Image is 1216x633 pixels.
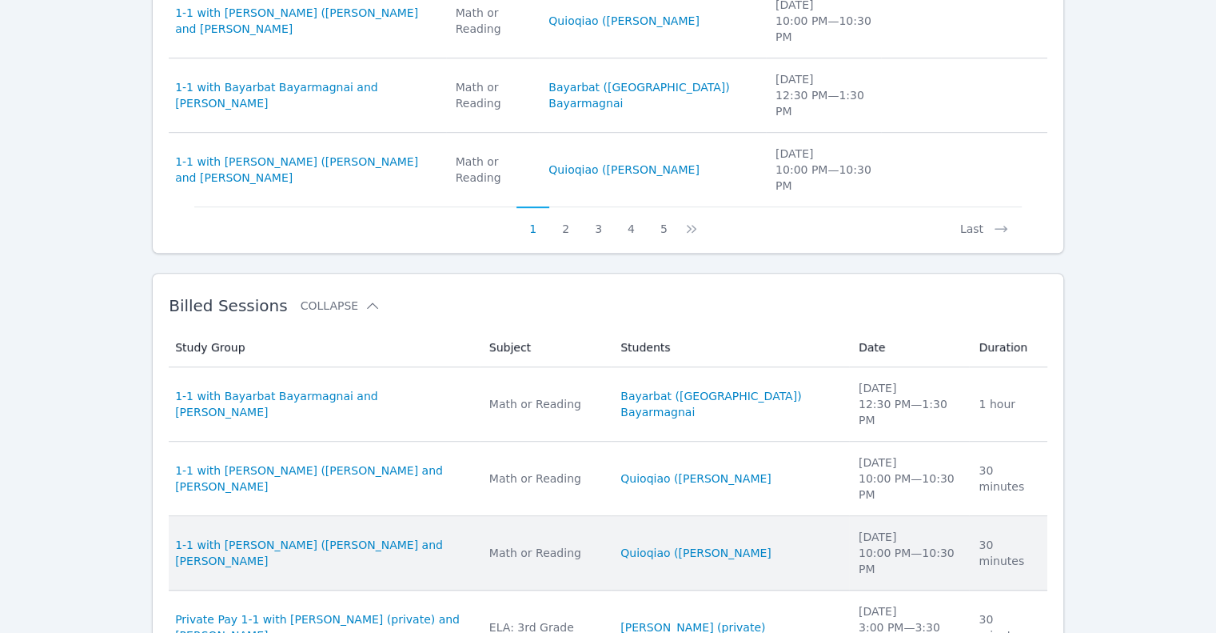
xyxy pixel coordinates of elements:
th: Students [611,328,849,367]
th: Subject [480,328,611,367]
div: [DATE] 12:30 PM — 1:30 PM [859,380,960,428]
button: 2 [549,206,582,237]
div: [DATE] 10:00 PM — 10:30 PM [859,455,960,503]
span: Billed Sessions [169,296,287,315]
a: Quioqiao ([PERSON_NAME] [548,13,699,29]
a: Quioqiao ([PERSON_NAME] [620,545,771,561]
div: Math or Reading [489,545,601,561]
th: Duration [969,328,1047,367]
div: 30 minutes [979,463,1037,495]
a: Quioqiao ([PERSON_NAME] [548,162,699,178]
div: Math or Reading [489,471,601,487]
button: 1 [516,206,549,237]
a: Quioqiao ([PERSON_NAME] [620,471,771,487]
button: 5 [648,206,680,237]
div: Math or Reading [456,154,530,186]
a: Bayarbat ([GEOGRAPHIC_DATA]) Bayarmagnai [620,388,839,420]
button: 4 [615,206,648,237]
a: 1-1 with Bayarbat Bayarmagnai and [PERSON_NAME] [175,388,470,420]
tr: 1-1 with Bayarbat Bayarmagnai and [PERSON_NAME]Math or ReadingBayarbat ([GEOGRAPHIC_DATA]) Bayarm... [169,58,1047,133]
button: Last [947,206,1022,237]
a: Bayarbat ([GEOGRAPHIC_DATA]) Bayarmagnai [548,79,756,111]
tr: 1-1 with Bayarbat Bayarmagnai and [PERSON_NAME]Math or ReadingBayarbat ([GEOGRAPHIC_DATA]) Bayarm... [169,367,1047,442]
button: Collapse [301,298,381,314]
a: 1-1 with [PERSON_NAME] ([PERSON_NAME] and [PERSON_NAME] [175,5,437,37]
tr: 1-1 with [PERSON_NAME] ([PERSON_NAME] and [PERSON_NAME]Math or ReadingQuioqiao ([PERSON_NAME][DAT... [169,442,1047,516]
tr: 1-1 with [PERSON_NAME] ([PERSON_NAME] and [PERSON_NAME]Math or ReadingQuioqiao ([PERSON_NAME][DAT... [169,133,1047,206]
a: 1-1 with [PERSON_NAME] ([PERSON_NAME] and [PERSON_NAME] [175,463,470,495]
div: 30 minutes [979,537,1037,569]
div: [DATE] 12:30 PM — 1:30 PM [775,71,871,119]
th: Study Group [169,328,480,367]
div: Math or Reading [489,396,601,412]
div: 1 hour [979,396,1037,412]
tr: 1-1 with [PERSON_NAME] ([PERSON_NAME] and [PERSON_NAME]Math or ReadingQuioqiao ([PERSON_NAME][DAT... [169,516,1047,591]
div: [DATE] 10:00 PM — 10:30 PM [775,146,871,194]
div: Math or Reading [456,79,530,111]
a: 1-1 with Bayarbat Bayarmagnai and [PERSON_NAME] [175,79,437,111]
div: Math or Reading [456,5,530,37]
th: Date [849,328,970,367]
a: 1-1 with [PERSON_NAME] ([PERSON_NAME] and [PERSON_NAME] [175,537,470,569]
a: 1-1 with [PERSON_NAME] ([PERSON_NAME] and [PERSON_NAME] [175,154,437,186]
button: 3 [582,206,615,237]
div: [DATE] 10:00 PM — 10:30 PM [859,529,960,577]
